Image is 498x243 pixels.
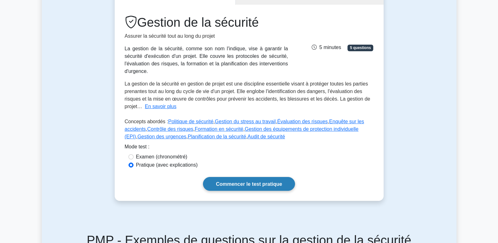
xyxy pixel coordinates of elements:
[136,162,198,168] font: Pratique (avec explications)
[146,126,147,132] font: ,
[193,126,194,132] font: ,
[213,119,215,124] font: ,
[137,15,259,29] font: Gestion de la sécurité
[186,134,188,139] font: ,
[145,104,177,109] font: En savoir plus
[276,119,277,124] font: ,
[145,103,177,110] button: En savoir plus
[188,134,246,139] a: Planification de la sécurité
[277,119,328,124] a: Évaluation des risques
[147,126,194,132] a: Contrôle des risques
[248,134,285,139] a: Audit de sécurité
[125,33,215,39] font: Assurer la sécurité tout au long du projet
[136,134,137,139] font: ,
[246,134,247,139] font: ,
[195,126,244,132] a: Formation en sécurité
[350,46,371,50] font: 5 questions
[125,119,168,124] font: Concepts abordés :
[243,126,244,132] font: ,
[136,154,188,159] font: Examen (chronométré)
[125,81,370,109] font: La gestion de la sécurité en gestion de projet est une discipline essentielle visant à protéger t...
[125,144,150,149] font: Mode test :
[319,45,341,50] font: 5 minutes
[168,119,213,124] a: Politique de sécurité
[137,134,186,139] a: Gestion des urgences
[203,177,295,191] a: Commencer le test pratique
[216,181,282,187] font: Commencer le test pratique
[125,46,288,74] font: La gestion de la sécurité, comme son nom l'indique, vise à garantir la sécurité d'exécution d'un ...
[328,119,329,124] font: ,
[215,119,276,124] a: Gestion du stress au travail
